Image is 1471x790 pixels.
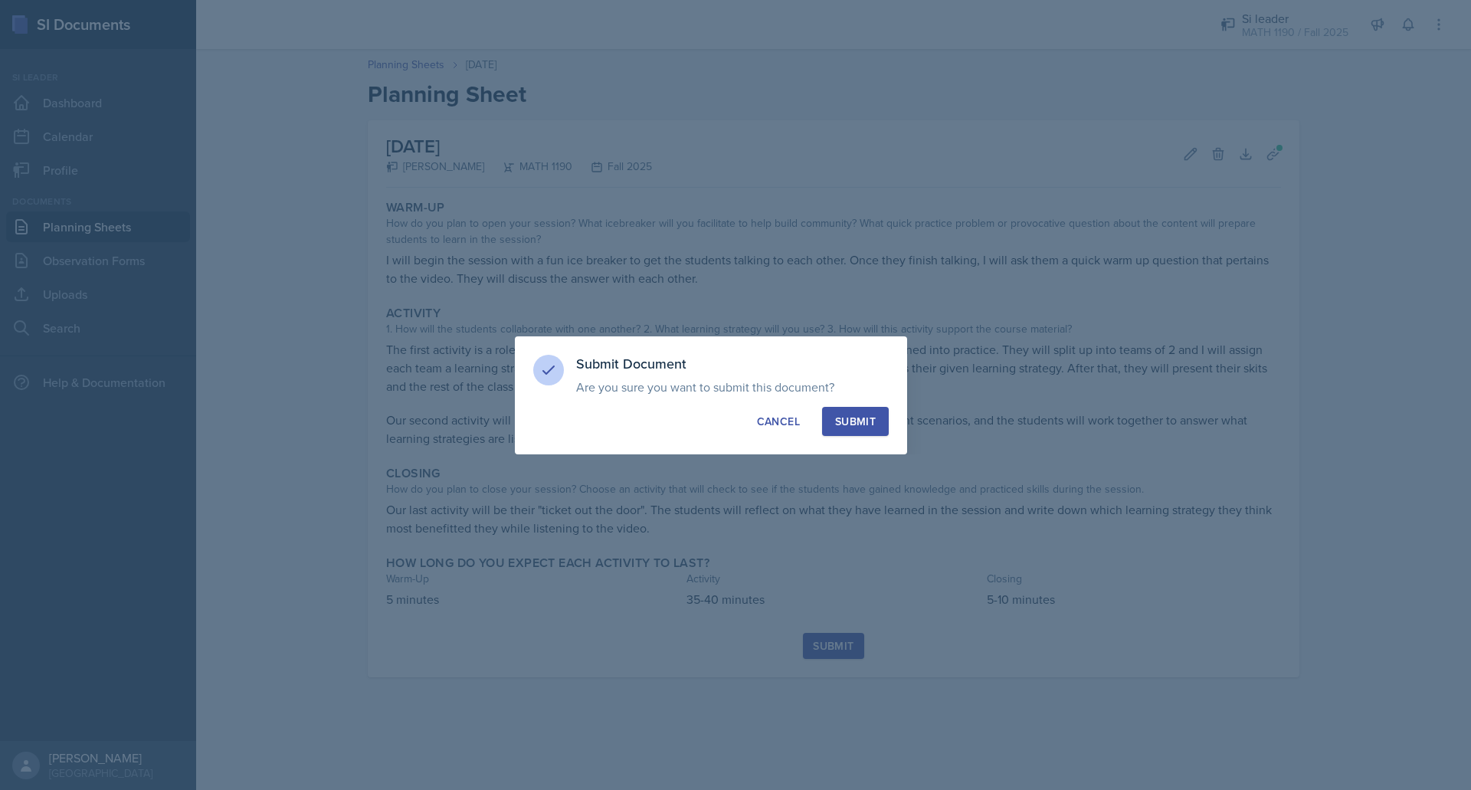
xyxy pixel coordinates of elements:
[822,407,889,436] button: Submit
[576,379,889,395] p: Are you sure you want to submit this document?
[757,414,800,429] div: Cancel
[744,407,813,436] button: Cancel
[835,414,876,429] div: Submit
[576,355,889,373] h3: Submit Document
